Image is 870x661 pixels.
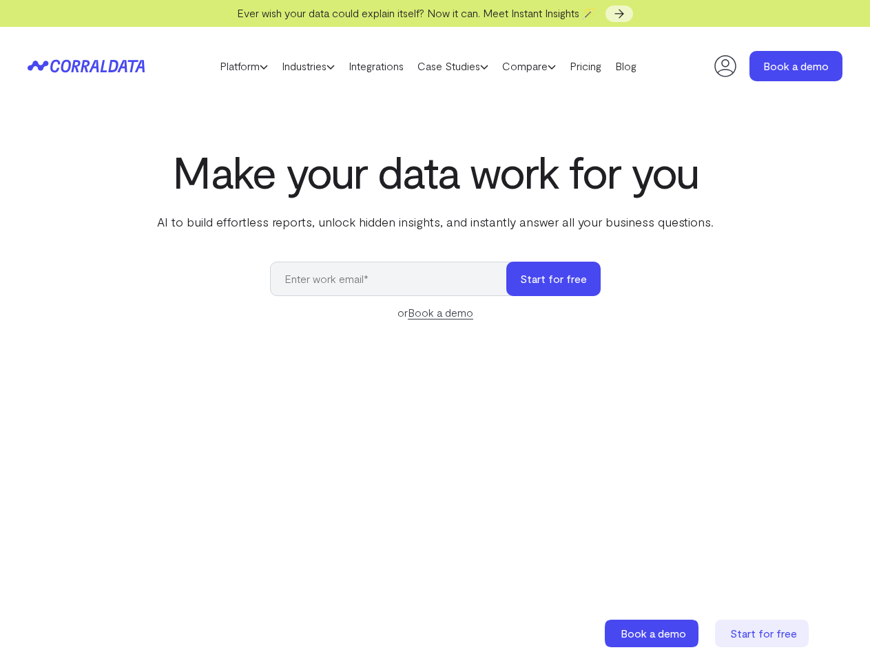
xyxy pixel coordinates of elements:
p: AI to build effortless reports, unlock hidden insights, and instantly answer all your business qu... [154,213,716,231]
button: Start for free [506,262,601,296]
h1: Make your data work for you [154,147,716,196]
a: Book a demo [408,306,473,319]
span: Start for free [730,627,797,640]
a: Compare [495,56,563,76]
a: Integrations [342,56,411,76]
div: or [270,304,601,321]
a: Book a demo [749,51,842,81]
a: Industries [275,56,342,76]
span: Book a demo [621,627,686,640]
input: Enter work email* [270,262,520,296]
a: Case Studies [411,56,495,76]
a: Blog [608,56,643,76]
a: Pricing [563,56,608,76]
a: Platform [213,56,275,76]
a: Book a demo [605,620,701,647]
span: Ever wish your data could explain itself? Now it can. Meet Instant Insights 🪄 [237,6,596,19]
a: Start for free [715,620,811,647]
